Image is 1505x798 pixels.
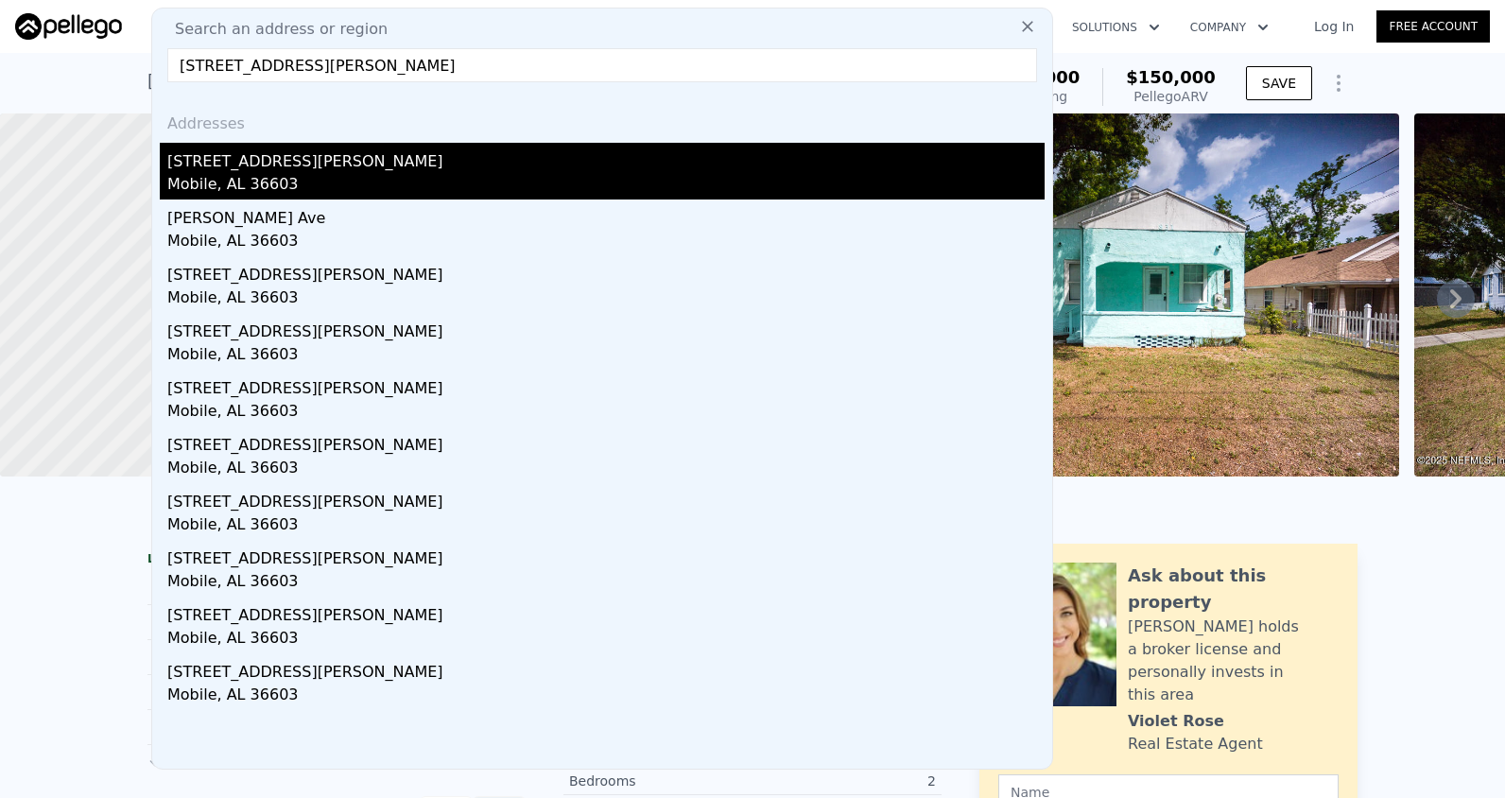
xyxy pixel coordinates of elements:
[1175,10,1284,44] button: Company
[167,597,1045,627] div: [STREET_ADDRESS][PERSON_NAME]
[167,286,1045,313] div: Mobile, AL 36603
[167,173,1045,199] div: Mobile, AL 36603
[167,513,1045,540] div: Mobile, AL 36603
[1126,67,1216,87] span: $150,000
[167,400,1045,426] div: Mobile, AL 36603
[147,551,526,570] div: LISTING & SALE HISTORY
[167,426,1045,457] div: [STREET_ADDRESS][PERSON_NAME]
[167,370,1045,400] div: [STREET_ADDRESS][PERSON_NAME]
[1128,616,1339,706] div: [PERSON_NAME] holds a broker license and personally invests in this area
[167,230,1045,256] div: Mobile, AL 36603
[167,570,1045,597] div: Mobile, AL 36603
[160,97,1045,143] div: Addresses
[1376,10,1490,43] a: Free Account
[167,540,1045,570] div: [STREET_ADDRESS][PERSON_NAME]
[167,48,1037,82] input: Enter an address, city, region, neighborhood or zip code
[167,143,1045,173] div: [STREET_ADDRESS][PERSON_NAME]
[569,772,752,790] div: Bedrooms
[1246,66,1312,100] button: SAVE
[147,68,596,95] div: [STREET_ADDRESS] , [GEOGRAPHIC_DATA] , FL 32208
[865,113,1399,477] img: Sale: 158160619 Parcel: 34246592
[15,13,122,40] img: Pellego
[160,18,388,41] span: Search an address or region
[167,457,1045,483] div: Mobile, AL 36603
[1291,17,1376,36] a: Log In
[147,745,290,772] button: Show more history
[167,313,1045,343] div: [STREET_ADDRESS][PERSON_NAME]
[167,483,1045,513] div: [STREET_ADDRESS][PERSON_NAME]
[1128,710,1224,733] div: Violet Rose
[1128,563,1339,616] div: Ask about this property
[167,684,1045,710] div: Mobile, AL 36603
[1057,10,1175,44] button: Solutions
[1128,733,1263,755] div: Real Estate Agent
[1320,64,1358,102] button: Show Options
[752,772,936,790] div: 2
[1126,87,1216,106] div: Pellego ARV
[167,653,1045,684] div: [STREET_ADDRESS][PERSON_NAME]
[167,343,1045,370] div: Mobile, AL 36603
[167,256,1045,286] div: [STREET_ADDRESS][PERSON_NAME]
[167,627,1045,653] div: Mobile, AL 36603
[167,199,1045,230] div: [PERSON_NAME] Ave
